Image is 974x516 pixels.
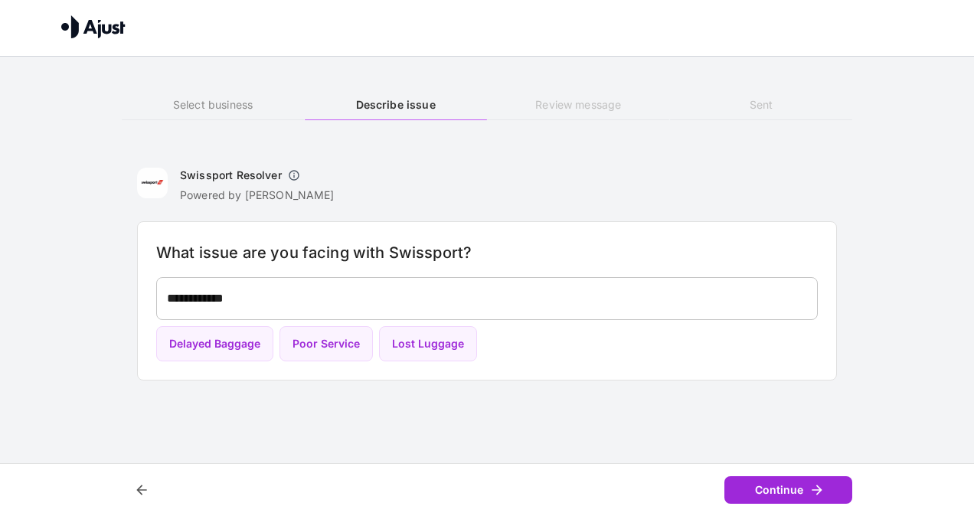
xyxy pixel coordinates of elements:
button: Continue [724,476,852,505]
h6: Review message [487,96,669,113]
h6: Swissport Resolver [180,168,282,183]
p: Powered by [PERSON_NAME] [180,188,335,203]
h6: Describe issue [305,96,487,113]
h6: What issue are you facing with Swissport? [156,240,818,265]
button: Poor Service [279,326,373,362]
button: Delayed Baggage [156,326,273,362]
h6: Select business [122,96,304,113]
button: Lost Luggage [379,326,477,362]
h6: Sent [670,96,852,113]
img: Ajust [61,15,126,38]
img: Swissport [137,168,168,198]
